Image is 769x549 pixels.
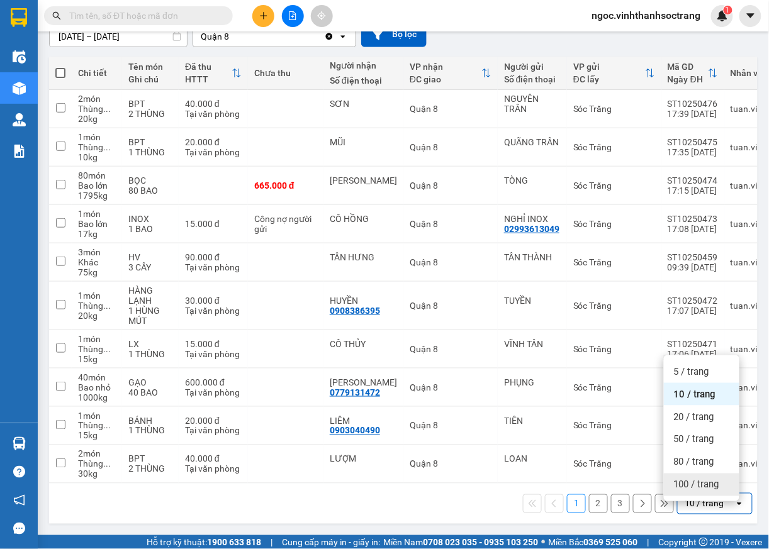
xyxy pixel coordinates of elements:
[128,214,172,224] div: INOX
[78,180,116,191] div: Bao lớn
[573,382,655,392] div: Sóc Trăng
[330,416,397,426] div: LIÊM
[78,421,116,431] div: Thùng nhỏ
[78,459,116,469] div: Thùng nhỏ
[410,62,481,72] div: VP nhận
[78,372,116,382] div: 40 món
[78,94,116,104] div: 2 món
[13,523,25,535] span: message
[668,62,708,72] div: Mã GD
[668,147,718,157] div: 17:35 [DATE]
[128,464,172,474] div: 2 THÙNG
[724,6,733,14] sup: 1
[185,387,242,397] div: Tại văn phòng
[78,114,116,124] div: 20 kg
[330,306,380,316] div: 0908386395
[330,426,380,436] div: 0903040490
[185,62,232,72] div: Đã thu
[504,137,561,147] div: QUÃNG TRÂN
[78,219,116,229] div: Bao lớn
[668,214,718,224] div: ST10250473
[685,497,724,510] div: 10 / trang
[78,344,116,354] div: Thùng nhỏ
[423,537,538,547] strong: 0708 023 035 - 0935 103 250
[185,339,242,349] div: 15.000 đ
[504,175,561,186] div: TÒNG
[254,68,317,78] div: Chưa thu
[674,479,719,491] span: 100 / trang
[78,68,116,78] div: Chi tiết
[103,301,111,311] span: ...
[504,214,561,224] div: NGHỈ INOX
[78,104,116,114] div: Thùng nhỏ
[201,30,229,43] div: Quận 8
[410,344,491,354] div: Quận 8
[745,10,756,21] span: caret-down
[103,344,111,354] span: ...
[317,11,326,20] span: aim
[504,377,561,387] div: PHỤNG
[78,354,116,364] div: 15 kg
[573,74,645,84] div: ĐC lấy
[589,494,608,513] button: 2
[78,382,116,392] div: Bao nhỏ
[128,252,172,262] div: HV
[726,6,730,14] span: 1
[185,377,242,387] div: 600.000 đ
[147,535,261,549] span: Hỗ trợ kỹ thuật:
[504,94,561,114] div: NGUYÊN TRÂN
[78,229,116,239] div: 17 kg
[410,421,491,431] div: Quận 8
[410,459,491,469] div: Quận 8
[78,411,116,421] div: 1 món
[282,535,380,549] span: Cung cấp máy in - giấy in:
[185,147,242,157] div: Tại văn phòng
[668,186,718,196] div: 17:15 [DATE]
[252,5,274,27] button: plus
[330,60,397,70] div: Người nhận
[271,535,272,549] span: |
[330,214,397,224] div: CÔ HỒNG
[128,186,172,196] div: 80 BAO
[185,109,242,119] div: Tại văn phòng
[128,286,172,306] div: HÀNG LẠNH
[78,191,116,201] div: 1795 kg
[207,537,261,547] strong: 1900 633 818
[330,377,397,387] div: DANH MINH
[128,416,172,426] div: BÁNH
[13,113,26,126] img: warehouse-icon
[185,219,242,229] div: 15.000 đ
[668,109,718,119] div: 17:39 [DATE]
[504,224,559,234] div: 02993613049
[573,180,655,191] div: Sóc Trăng
[128,349,172,359] div: 1 THÙNG
[179,57,248,90] th: Toggle SortBy
[573,421,655,431] div: Sóc Trăng
[78,142,116,152] div: Thùng nhỏ
[410,301,491,311] div: Quận 8
[103,421,111,431] span: ...
[668,296,718,306] div: ST10250472
[668,252,718,262] div: ST10250459
[78,267,116,277] div: 75 kg
[78,209,116,219] div: 1 món
[103,142,111,152] span: ...
[78,291,116,301] div: 1 món
[567,494,586,513] button: 1
[611,494,630,513] button: 3
[668,137,718,147] div: ST10250475
[128,74,172,84] div: Ghi chú
[128,306,172,326] div: 1 HÙNG MÚT
[648,535,649,549] span: |
[128,377,172,387] div: GẠO
[573,62,645,72] div: VP gửi
[734,499,744,509] svg: open
[410,382,491,392] div: Quận 8
[573,219,655,229] div: Sóc Trăng
[584,537,638,547] strong: 0369 525 060
[573,104,655,114] div: Sóc Trăng
[699,538,708,546] span: copyright
[383,535,538,549] span: Miền Nam
[668,224,718,234] div: 17:08 [DATE]
[78,311,116,321] div: 20 kg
